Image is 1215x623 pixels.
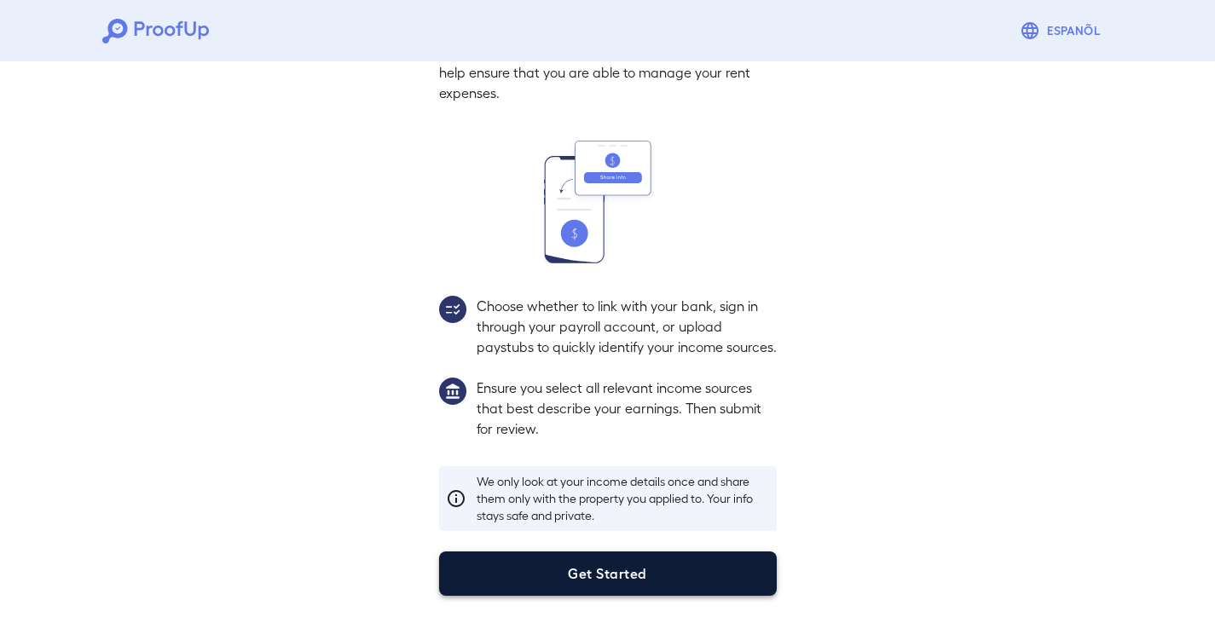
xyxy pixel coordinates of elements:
[477,473,770,524] p: We only look at your income details once and share them only with the property you applied to. Yo...
[439,378,466,405] img: group1.svg
[477,296,777,357] p: Choose whether to link with your bank, sign in through your payroll account, or upload paystubs t...
[477,378,777,439] p: Ensure you select all relevant income sources that best describe your earnings. Then submit for r...
[439,42,777,103] p: In this step, you'll share your income sources with us to help ensure that you are able to manage...
[1013,14,1113,48] button: Espanõl
[439,551,777,596] button: Get Started
[544,141,672,263] img: transfer_money.svg
[439,296,466,323] img: group2.svg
